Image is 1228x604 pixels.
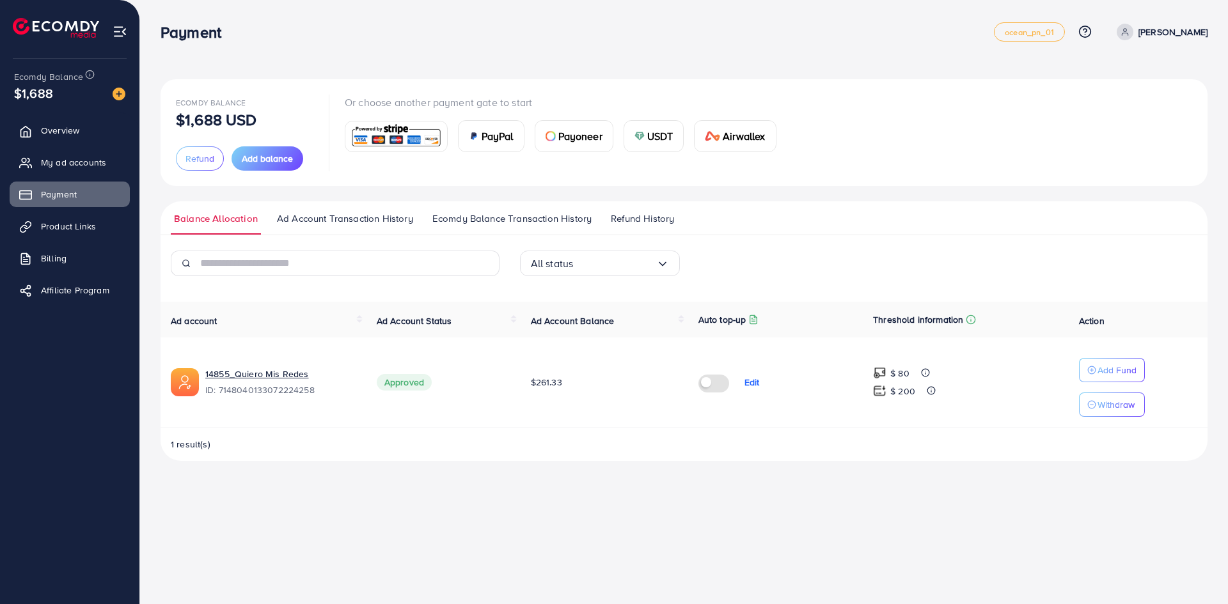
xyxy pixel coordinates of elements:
[41,156,106,169] span: My ad accounts
[432,212,592,226] span: Ecomdy Balance Transaction History
[634,131,645,141] img: card
[698,312,746,327] p: Auto top-up
[1174,546,1218,594] iframe: Chat
[723,128,765,144] span: Airwallex
[469,131,479,141] img: card
[744,375,760,390] p: Edit
[1005,28,1054,36] span: ocean_pn_01
[13,18,99,38] img: logo
[10,118,130,143] a: Overview
[176,112,257,127] p: $1,688 USD
[647,128,673,144] span: USDT
[1138,24,1208,40] p: [PERSON_NAME]
[482,128,514,144] span: PayPal
[377,314,452,327] span: Ad Account Status
[10,213,130,239] a: Product Links
[176,97,246,108] span: Ecomdy Balance
[345,121,448,152] a: card
[41,252,67,265] span: Billing
[458,120,524,152] a: cardPayPal
[171,368,199,396] img: ic-ads-acc.e4c84228.svg
[113,88,125,100] img: image
[531,254,574,274] span: All status
[349,123,443,150] img: card
[624,120,684,152] a: cardUSDT
[10,277,130,303] a: Affiliate Program
[41,220,96,233] span: Product Links
[41,124,79,137] span: Overview
[171,314,217,327] span: Ad account
[873,312,963,327] p: Threshold information
[873,384,886,398] img: top-up amount
[205,368,356,380] a: 14855_Quiero Mis Redes
[1079,314,1105,327] span: Action
[10,182,130,207] a: Payment
[205,368,356,397] div: <span class='underline'>14855_Quiero Mis Redes</span></br>7148040133072224258
[242,152,293,165] span: Add balance
[535,120,613,152] a: cardPayoneer
[531,314,615,327] span: Ad Account Balance
[277,212,413,226] span: Ad Account Transaction History
[14,70,83,83] span: Ecomdy Balance
[1079,392,1145,417] button: Withdraw
[994,22,1065,42] a: ocean_pn_01
[113,24,127,39] img: menu
[1079,358,1145,382] button: Add Fund
[1112,24,1208,40] a: [PERSON_NAME]
[185,152,214,165] span: Refund
[377,374,432,391] span: Approved
[890,383,915,399] p: $ 200
[611,212,674,226] span: Refund History
[1098,362,1137,378] p: Add Fund
[890,366,909,381] p: $ 80
[205,383,356,396] span: ID: 7148040133072224258
[694,120,776,152] a: cardAirwallex
[705,131,720,141] img: card
[232,146,303,171] button: Add balance
[14,84,53,102] span: $1,688
[171,438,210,451] span: 1 result(s)
[873,366,886,380] img: top-up amount
[174,212,258,226] span: Balance Allocation
[573,254,656,274] input: Search for option
[41,188,77,201] span: Payment
[10,150,130,175] a: My ad accounts
[531,376,562,389] span: $261.33
[41,284,109,297] span: Affiliate Program
[161,23,232,42] h3: Payment
[558,128,602,144] span: Payoneer
[345,95,787,110] p: Or choose another payment gate to start
[1098,397,1135,412] p: Withdraw
[10,245,130,271] a: Billing
[546,131,556,141] img: card
[176,146,224,171] button: Refund
[520,251,680,276] div: Search for option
